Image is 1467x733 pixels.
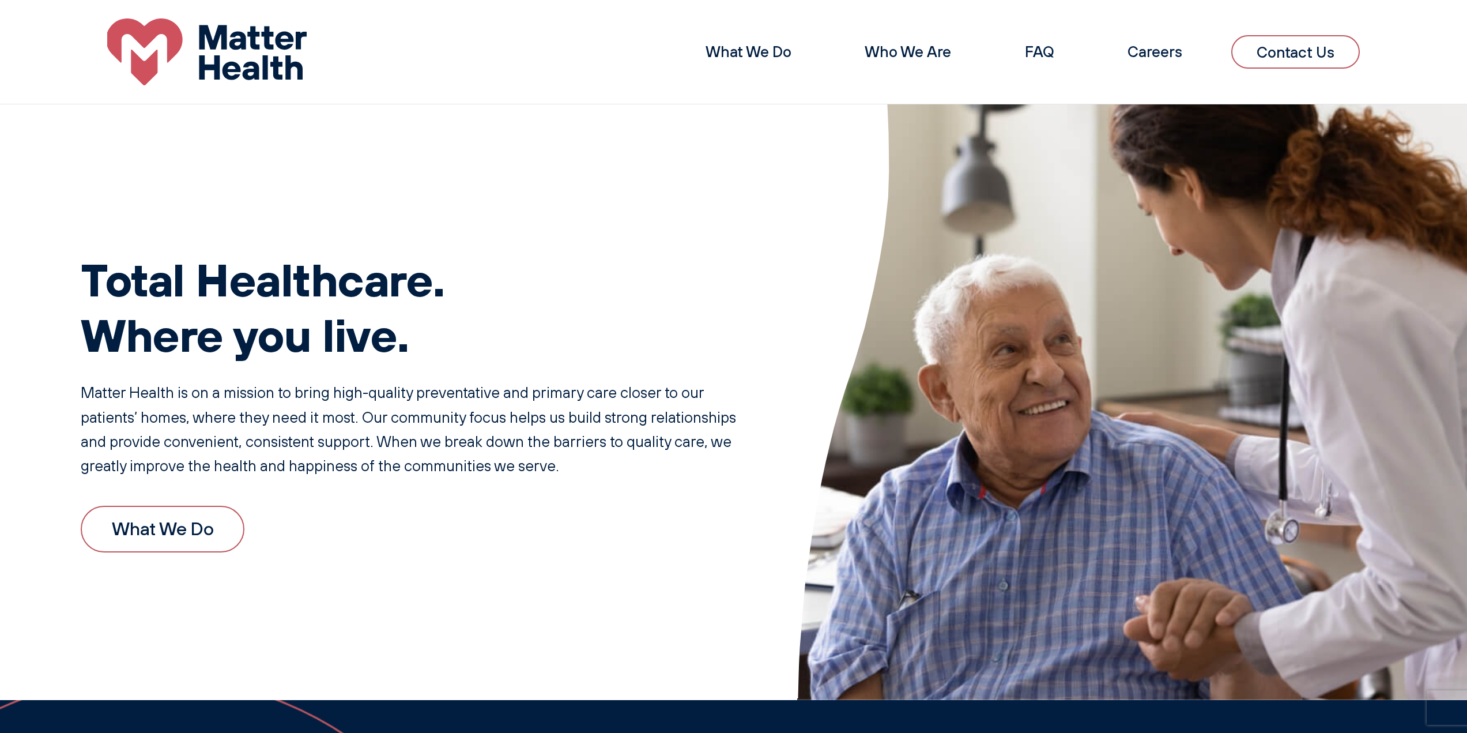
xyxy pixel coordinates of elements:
[1025,42,1054,61] a: FAQ
[81,380,751,478] p: Matter Health is on a mission to bring high-quality preventative and primary care closer to our p...
[1231,35,1360,69] a: Contact Us
[81,251,751,362] h1: Total Healthcare. Where you live.
[1127,42,1182,61] a: Careers
[865,42,951,61] a: Who We Are
[81,506,244,552] a: What We Do
[706,42,791,61] a: What We Do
